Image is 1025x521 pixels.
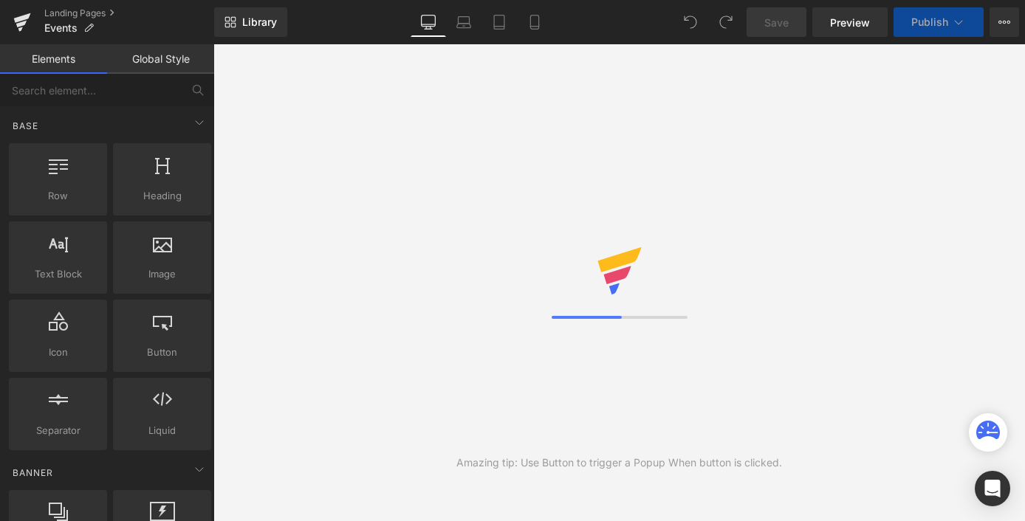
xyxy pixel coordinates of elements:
[13,423,103,438] span: Separator
[975,471,1010,506] div: Open Intercom Messenger
[11,119,40,133] span: Base
[44,7,214,19] a: Landing Pages
[13,345,103,360] span: Icon
[764,15,789,30] span: Save
[456,455,782,471] div: Amazing tip: Use Button to trigger a Popup When button is clicked.
[117,188,207,204] span: Heading
[676,7,705,37] button: Undo
[44,22,78,34] span: Events
[411,7,446,37] a: Desktop
[117,423,207,438] span: Liquid
[13,266,103,282] span: Text Block
[517,7,552,37] a: Mobile
[812,7,888,37] a: Preview
[107,44,214,74] a: Global Style
[11,466,55,480] span: Banner
[446,7,481,37] a: Laptop
[830,15,870,30] span: Preview
[214,7,287,37] a: New Library
[894,7,984,37] button: Publish
[117,345,207,360] span: Button
[990,7,1019,37] button: More
[711,7,741,37] button: Redo
[911,16,948,28] span: Publish
[13,188,103,204] span: Row
[117,266,207,282] span: Image
[481,7,517,37] a: Tablet
[242,15,277,29] span: Library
